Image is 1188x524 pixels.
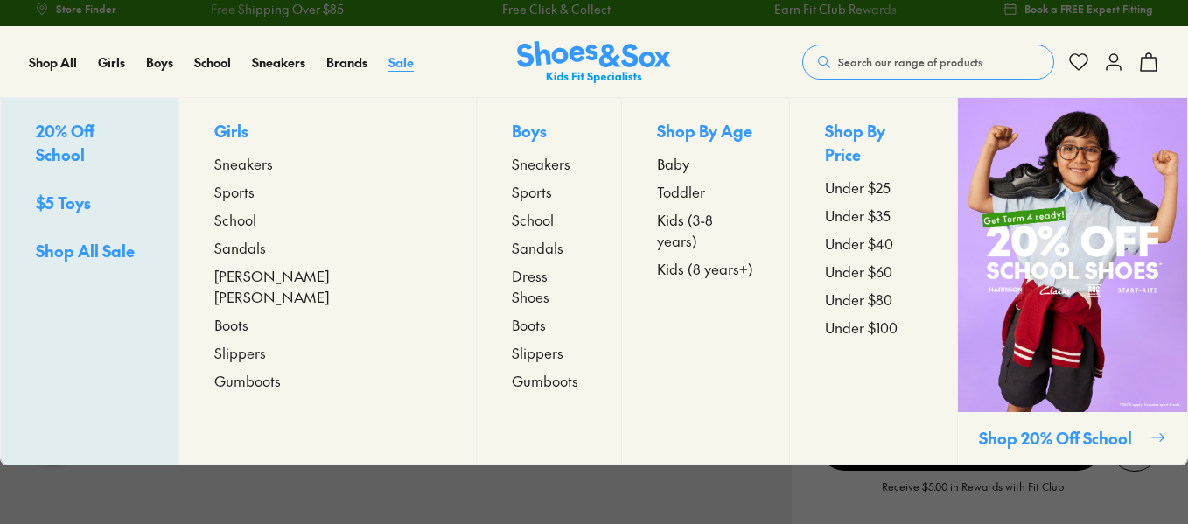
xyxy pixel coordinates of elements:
[31,55,332,108] div: Struggling to find the right size? Let me know if I can help!
[512,153,570,174] span: Sneakers
[512,237,586,258] a: Sandals
[957,98,1187,465] a: Shop 20% Off School
[825,233,922,254] a: Under $40
[825,289,922,310] a: Under $80
[825,317,898,338] span: Under $100
[512,181,552,202] span: Sports
[512,153,586,174] a: Sneakers
[36,239,143,266] a: Shop All Sale
[512,342,563,363] span: Slippers
[657,181,754,202] a: Toddler
[825,205,891,226] span: Under $35
[31,115,332,153] div: Reply to the campaigns
[194,53,231,71] span: School
[214,181,440,202] a: Sports
[252,53,305,72] a: Sneakers
[214,314,248,335] span: Boots
[657,119,754,146] p: Shop By Age
[194,53,231,72] a: School
[214,342,266,363] span: Slippers
[214,153,273,174] span: Sneakers
[657,258,754,279] a: Kids (8 years+)
[512,370,586,391] a: Gumboots
[825,289,892,310] span: Under $80
[214,237,266,258] span: Sandals
[36,119,143,170] a: 20% Off School
[214,370,440,391] a: Gumboots
[979,426,1144,450] p: Shop 20% Off School
[512,342,586,363] a: Slippers
[825,233,893,254] span: Under $40
[214,181,255,202] span: Sports
[958,98,1187,412] img: SCHOOLPROMO_COLLECTION.png
[36,192,91,213] span: $5 Toys
[838,54,982,70] span: Search our range of products
[825,205,922,226] a: Under $35
[802,45,1054,80] button: Search our range of products
[36,191,143,218] a: $5 Toys
[214,342,440,363] a: Slippers
[146,53,173,72] a: Boys
[512,209,586,230] a: School
[388,53,414,71] span: Sale
[308,22,332,46] button: Dismiss campaign
[825,261,892,282] span: Under $60
[214,370,281,391] span: Gumboots
[36,240,135,262] span: Shop All Sale
[512,314,546,335] span: Boots
[825,177,891,198] span: Under $25
[214,265,440,307] a: [PERSON_NAME] [PERSON_NAME]
[657,209,754,251] a: Kids (3-8 years)
[825,261,922,282] a: Under $60
[66,25,135,43] h3: Shoes
[31,20,59,48] img: Shoes logo
[9,6,61,59] button: Gorgias live chat
[29,53,77,72] a: Shop All
[36,120,94,165] span: 20% Off School
[512,314,586,335] a: Boots
[657,181,705,202] span: Toddler
[825,177,922,198] a: Under $25
[13,3,350,171] div: Campaign message
[882,479,1064,510] p: Receive $5.00 in Rewards with Fit Club
[214,209,440,230] a: School
[214,209,256,230] span: School
[388,53,414,72] a: Sale
[512,237,563,258] span: Sandals
[98,53,125,71] span: Girls
[825,119,922,170] p: Shop By Price
[146,53,173,71] span: Boys
[1024,1,1153,17] span: Book a FREE Expert Fitting
[29,53,77,71] span: Shop All
[517,41,671,84] img: SNS_Logo_Responsive.svg
[252,53,305,71] span: Sneakers
[512,181,586,202] a: Sports
[512,119,586,146] p: Boys
[56,1,116,17] span: Store Finder
[512,265,586,307] a: Dress Shoes
[657,258,753,279] span: Kids (8 years+)
[214,153,440,174] a: Sneakers
[13,20,350,108] div: Message from Shoes. Struggling to find the right size? Let me know if I can help!
[214,119,440,146] p: Girls
[98,53,125,72] a: Girls
[517,41,671,84] a: Shoes & Sox
[214,237,440,258] a: Sandals
[512,370,578,391] span: Gumboots
[512,209,554,230] span: School
[326,53,367,72] a: Brands
[326,53,367,71] span: Brands
[657,153,754,174] a: Baby
[825,317,922,338] a: Under $100
[214,314,440,335] a: Boots
[657,153,689,174] span: Baby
